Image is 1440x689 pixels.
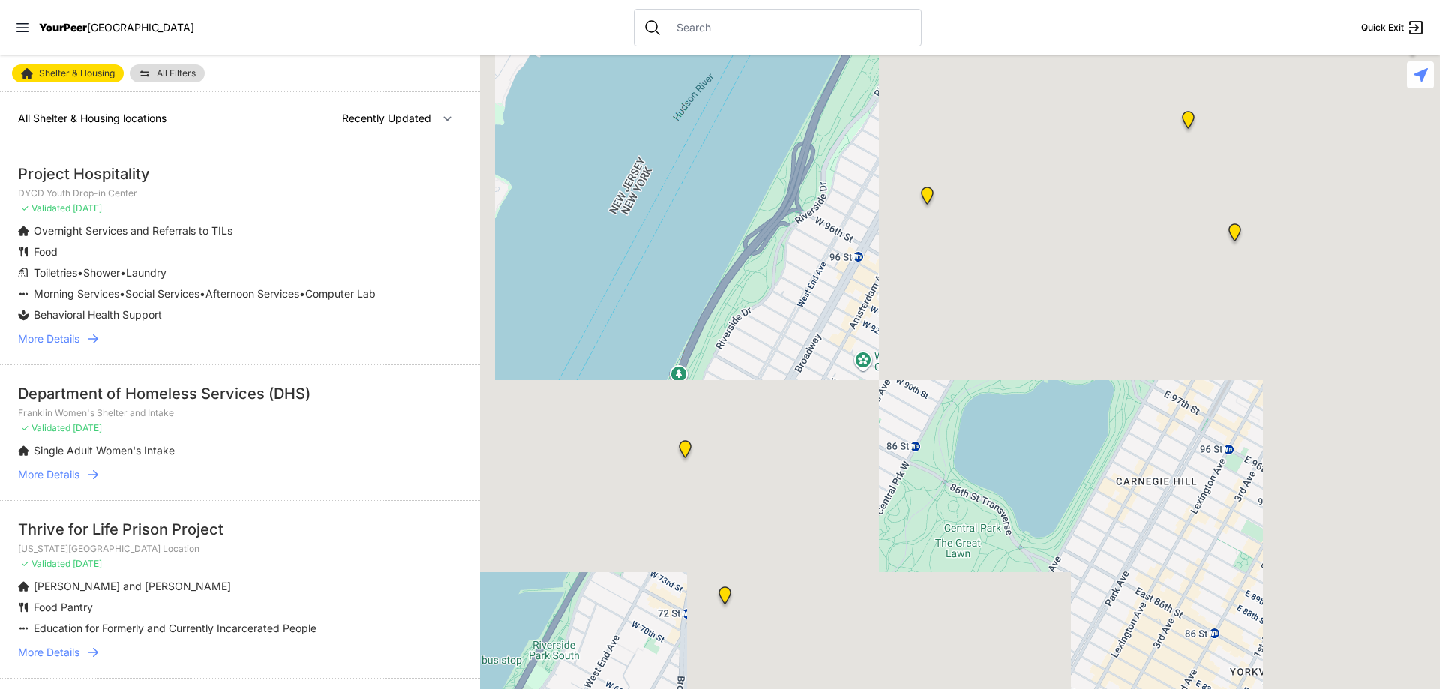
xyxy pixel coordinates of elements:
span: Food Pantry [34,601,93,613]
span: [PERSON_NAME] and [PERSON_NAME] [34,580,231,592]
span: • [299,287,305,300]
a: All Filters [130,64,205,82]
span: Behavioral Health Support [34,308,162,321]
span: Laundry [126,266,166,279]
span: [DATE] [73,202,102,214]
span: More Details [18,331,79,346]
span: All Filters [157,69,196,78]
p: [US_STATE][GEOGRAPHIC_DATA] Location [18,543,462,555]
span: ✓ Validated [21,202,70,214]
div: Thrive for Life Prison Project [18,519,462,540]
span: More Details [18,645,79,660]
div: Administrative Office, No Walk-Ins [676,440,694,464]
span: Shower [83,266,120,279]
div: Project Hospitality [18,163,462,184]
input: Search [667,20,912,35]
span: • [199,287,205,300]
span: More Details [18,467,79,482]
span: Food [34,245,58,258]
div: Department of Homeless Services (DHS) [18,383,462,404]
span: Computer Lab [305,287,376,300]
span: [DATE] [73,422,102,433]
span: ✓ Validated [21,558,70,569]
span: Overnight Services and Referrals to TILs [34,224,232,237]
div: 820 MRT Residential Chemical Dependence Treatment Program [1179,111,1198,135]
span: Quick Exit [1361,22,1404,34]
span: [DATE] [73,558,102,569]
div: Trinity Lutheran Church [918,187,937,211]
a: YourPeer[GEOGRAPHIC_DATA] [39,23,194,32]
span: • [120,266,126,279]
a: Quick Exit [1361,19,1425,37]
span: Social Services [125,287,199,300]
span: YourPeer [39,21,87,34]
p: Franklin Women's Shelter and Intake [18,407,462,419]
div: Hamilton Senior Center [715,586,734,610]
span: Morning Services [34,287,119,300]
span: Single Adult Women's Intake [34,444,175,457]
span: Toiletries [34,266,77,279]
a: More Details [18,645,462,660]
span: All Shelter & Housing locations [18,112,166,124]
span: Afternoon Services [205,287,299,300]
span: [GEOGRAPHIC_DATA] [87,21,194,34]
a: Shelter & Housing [12,64,124,82]
span: ✓ Validated [21,422,70,433]
span: • [119,287,125,300]
p: DYCD Youth Drop-in Center [18,187,462,199]
a: More Details [18,331,462,346]
div: Bailey House, Inc. [1403,37,1422,61]
a: More Details [18,467,462,482]
span: Shelter & Housing [39,69,115,78]
span: Education for Formerly and Currently Incarcerated People [34,622,316,634]
span: • [77,266,83,279]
